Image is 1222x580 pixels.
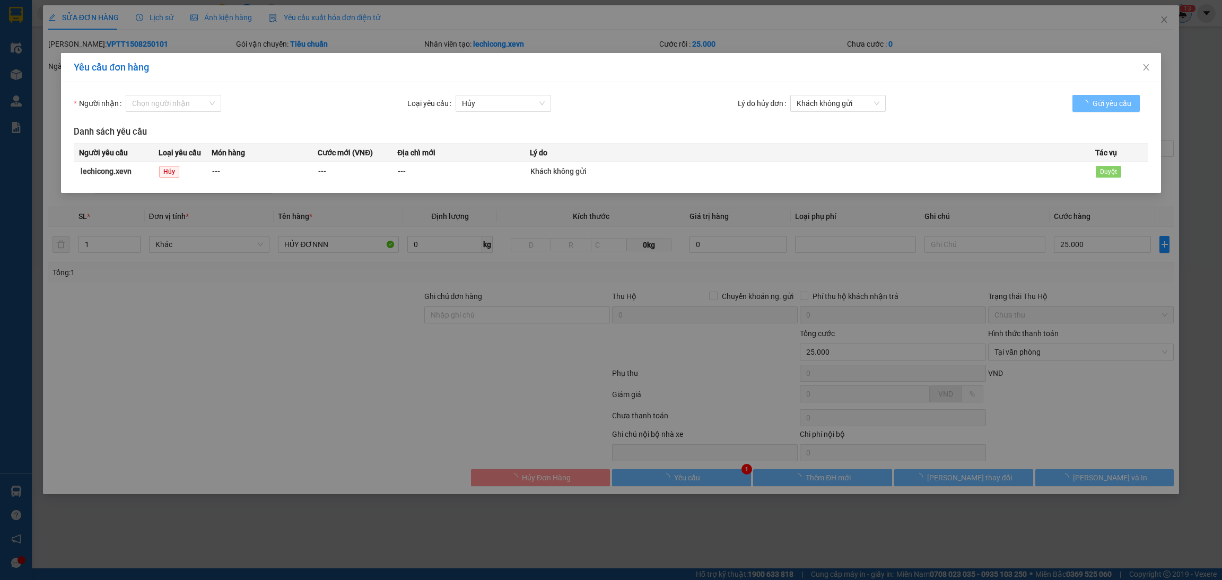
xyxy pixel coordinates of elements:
strong: lechicong.xevn [81,167,132,175]
span: --- [318,167,326,175]
span: Hủy [159,166,179,178]
div: Yêu cầu đơn hàng [74,61,1148,73]
span: Gửi yêu cầu [1093,98,1131,109]
label: Loại yêu cầu [407,95,456,112]
span: Hủy [462,95,545,111]
span: Cước mới (VNĐ) [318,147,373,159]
span: Món hàng [212,147,245,159]
span: Khách không gửi [797,95,879,111]
span: close [1142,63,1150,72]
button: Close [1131,53,1161,83]
span: Lý do [530,147,547,159]
span: Người yêu cầu [79,147,128,159]
input: Người nhận [132,95,207,111]
span: Khách không gửi [530,167,587,175]
span: Loại yêu cầu [159,147,201,159]
span: Duyệt [1096,166,1121,178]
span: --- [398,167,406,175]
button: Gửi yêu cầu [1072,95,1140,112]
span: Địa chỉ mới [397,147,435,159]
span: Tác vụ [1095,147,1117,159]
label: Người nhận [74,95,125,112]
span: --- [212,167,220,175]
h3: Danh sách yêu cầu [74,125,1148,139]
label: Lý do hủy đơn [738,95,791,112]
span: loading [1081,100,1093,107]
